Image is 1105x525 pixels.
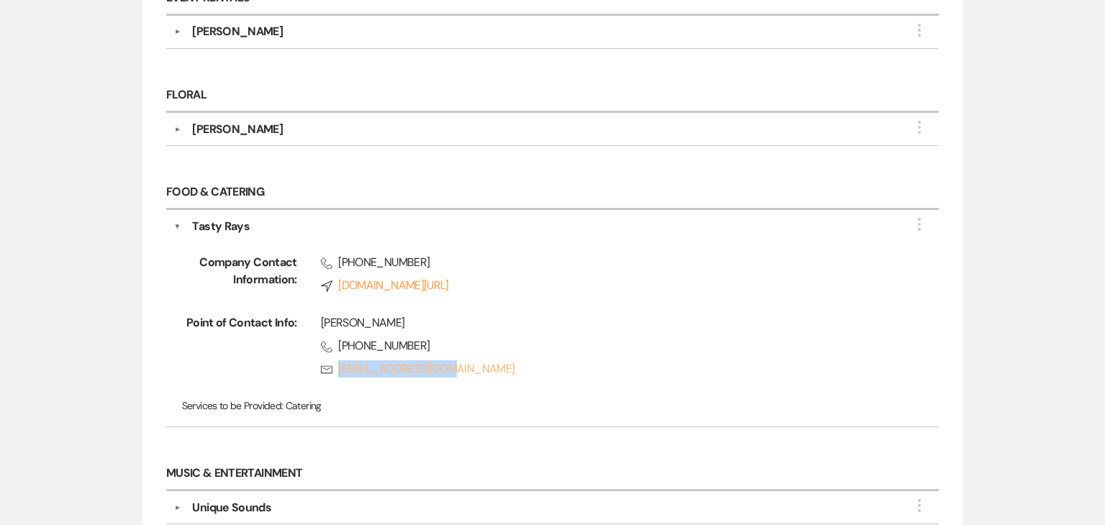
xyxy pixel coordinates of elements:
[321,254,893,271] span: [PHONE_NUMBER]
[168,126,186,133] button: ▼
[168,504,186,511] button: ▼
[166,176,939,210] h6: Food & Catering
[192,121,283,138] div: [PERSON_NAME]
[182,399,283,412] span: Services to be Provided:
[321,277,893,294] a: [DOMAIN_NAME][URL]
[321,314,893,332] div: [PERSON_NAME]
[166,79,939,113] h6: Floral
[321,360,893,378] a: [EMAIL_ADDRESS][DOMAIN_NAME]
[166,457,939,491] h6: Music & Entertainment
[168,28,186,35] button: ▼
[192,218,250,235] div: Tasty Rays
[192,499,271,516] div: Unique Sounds
[182,254,297,300] span: Company Contact Information:
[182,314,297,383] span: Point of Contact Info:
[192,23,283,40] div: [PERSON_NAME]
[174,218,181,235] button: ▼
[182,398,924,414] p: Catering
[321,337,893,355] span: [PHONE_NUMBER]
